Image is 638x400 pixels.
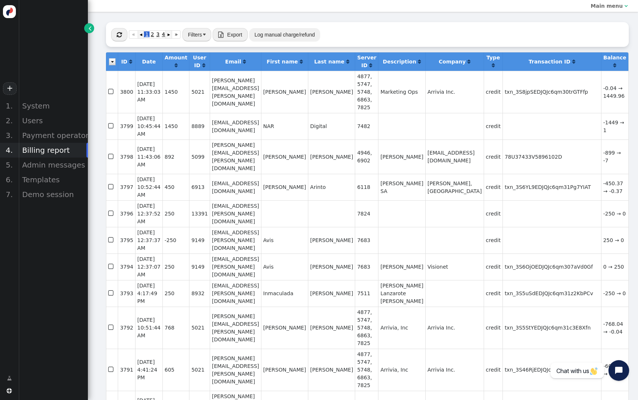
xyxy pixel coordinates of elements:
b: ID [121,59,127,65]
span:  [108,208,115,218]
td: [PERSON_NAME] [308,307,355,349]
div: Templates [18,172,88,187]
td: -250 → 0 [601,200,628,227]
b: First name [267,59,298,65]
span:  [108,87,115,97]
td: [PERSON_NAME] [261,349,308,391]
a:  [418,59,421,65]
a: « [129,30,138,39]
span: Click to sort [175,63,178,68]
div: Admin messages [18,158,88,172]
td: 8932 [189,280,210,307]
span: [DATE] 11:33:03 AM [137,81,161,103]
b: Description [383,59,416,65]
td: txn_3S8jpSEDJQJc6qm30trGTFfp [502,71,601,113]
td: 3798 [118,139,135,174]
td: [PERSON_NAME] [308,254,355,280]
td: 0 → 250 [601,254,628,280]
td: [PERSON_NAME] [261,71,308,113]
td: credit [484,280,502,307]
td: [PERSON_NAME] [378,254,425,280]
td: 3792 [118,307,135,349]
td: 892 [162,139,189,174]
span: [DATE] 12:37:52 AM [137,203,161,224]
td: credit [484,174,502,200]
td: [EMAIL_ADDRESS][PERSON_NAME][DOMAIN_NAME] [210,200,261,227]
span: 1 [144,31,150,37]
td: 4946, 6902 [355,139,378,174]
span: Click to sort [129,59,132,64]
span:  [108,235,115,245]
td: 4877, 5747, 5748, 6863, 7825 [355,307,378,349]
td: [PERSON_NAME] [308,349,355,391]
span:  [108,182,115,192]
td: Digital [308,113,355,139]
td: [PERSON_NAME][EMAIL_ADDRESS][PERSON_NAME][DOMAIN_NAME] [210,349,261,391]
div: Users [18,113,88,128]
td: 3794 [118,254,135,280]
span:  [7,388,12,393]
td: -250 [162,227,189,254]
span: 4 [161,31,166,37]
a:  [467,59,470,65]
td: 3799 [118,113,135,139]
td: [EMAIL_ADDRESS][DOMAIN_NAME] [210,174,261,200]
td: credit [484,200,502,227]
td: 3795 [118,227,135,254]
td: 250 [162,280,189,307]
td: Arrivia Inc. [425,71,484,113]
span: [DATE] 11:43:06 AM [137,146,161,168]
a: ▸ [165,30,171,39]
div: Payment operators [18,128,88,143]
td: Arinto [308,174,355,200]
a:  [175,62,178,68]
span: [DATE] 4:41:24 PM [137,359,157,380]
button:  [111,28,127,41]
span: 2 [150,31,155,37]
span: Click to sort [467,59,470,64]
td: 4877, 5747, 5748, 6863, 7825 [355,349,378,391]
td: 13391 [189,200,210,227]
td: 768 [162,307,189,349]
td: -768.04 → -0.04 [601,307,628,349]
td: [EMAIL_ADDRESS][DOMAIN_NAME] [425,139,484,174]
a:  [613,62,616,68]
div: Billing report [18,143,88,158]
span: Click to sort [346,59,349,64]
td: 4877, 5747, 5748, 6863, 7825 [355,71,378,113]
td: -450.37 → -0.37 [601,174,628,200]
span: Export [227,32,242,38]
td: Arrivia Inc. [425,307,484,349]
td: 7511 [355,280,378,307]
b: Type [487,55,500,61]
span: Click to sort [202,63,205,68]
b: Amount [165,55,188,61]
span: [DATE] 12:37:37 AM [137,230,161,251]
td: 8889 [189,113,210,139]
td: 3793 [118,280,135,307]
img: trigger_black.png [203,34,206,35]
td: txn_3S5StYEDJQJc6qm31c3E8Xfn [502,307,601,349]
td: Inmaculada [261,280,308,307]
span:  [218,32,223,38]
span: [DATE] 10:51:44 AM [137,317,161,338]
td: 7683 [355,254,378,280]
div: System [18,99,88,113]
td: 250 → 0 [601,227,628,254]
td: [PERSON_NAME], [GEOGRAPHIC_DATA] [425,174,484,200]
td: 3797 [118,174,135,200]
a: + [3,82,16,95]
td: 3796 [118,200,135,227]
a: » [172,30,181,39]
td: [PERSON_NAME] [261,307,308,349]
span: [DATE] 4:17:49 PM [137,283,157,304]
td: credit [484,71,502,113]
a:  [572,59,575,65]
span:  [89,24,92,32]
td: credit [484,139,502,174]
td: credit [484,254,502,280]
td: -1449 → 1 [601,113,628,139]
span:  [108,323,115,332]
td: [PERSON_NAME] [308,71,355,113]
span:  [108,262,115,272]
